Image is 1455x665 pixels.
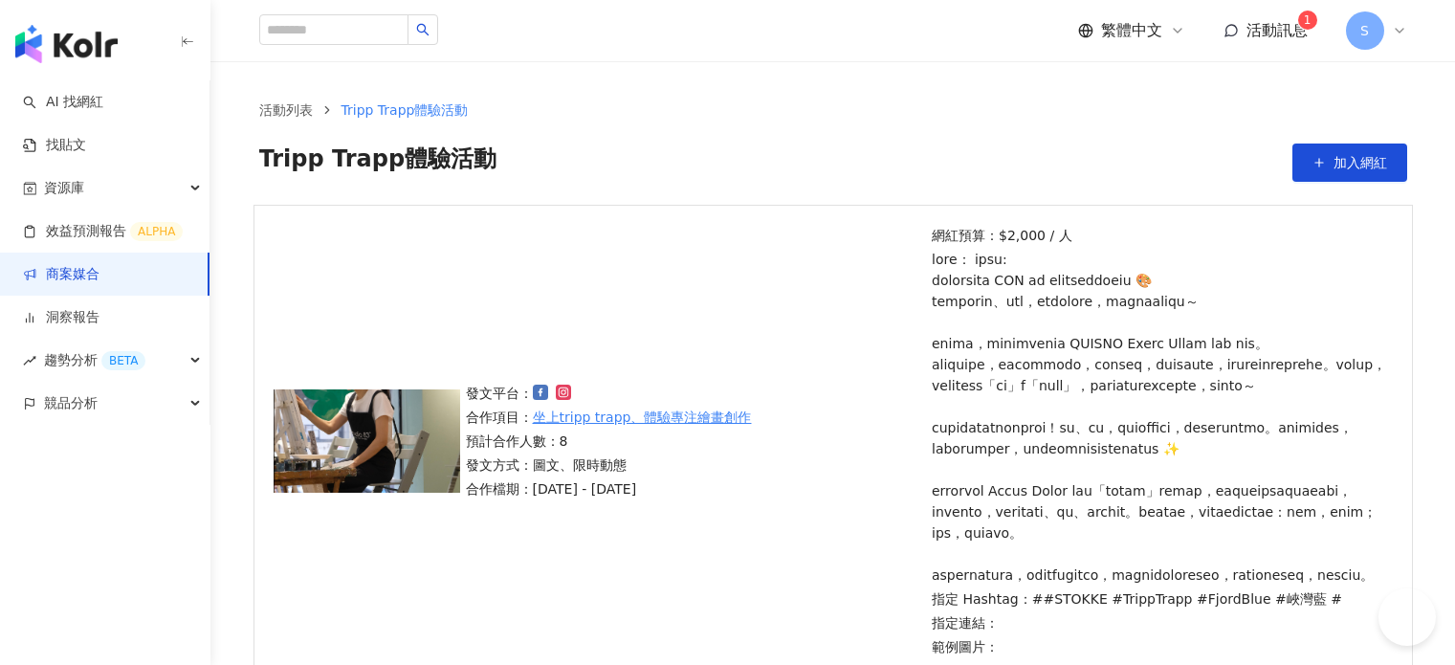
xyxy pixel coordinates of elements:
[1246,21,1308,39] span: 活動訊息
[23,93,103,112] a: searchAI 找網紅
[101,351,145,370] div: BETA
[932,225,1387,246] p: 網紅預算：$2,000 / 人
[15,25,118,63] img: logo
[466,478,752,499] p: 合作檔期：[DATE] - [DATE]
[44,339,145,382] span: 趨勢分析
[932,612,1387,633] p: 指定連結：
[466,383,752,404] p: 發文平台：
[1378,588,1436,646] iframe: Help Scout Beacon - Open
[466,454,752,476] p: 發文方式：圖文、限時動態
[255,100,317,121] a: 活動列表
[44,166,84,210] span: 資源庫
[1292,144,1407,182] button: 加入網紅
[23,136,86,155] a: 找貼文
[44,382,98,425] span: 競品分析
[932,588,1387,610] p: 指定 Hashtag：
[23,265,99,284] a: 商案媒合
[1298,11,1317,30] sup: 1
[274,389,460,493] img: 坐上tripp trapp、體驗專注繪畫創作
[466,431,752,452] p: 預計合作人數：8
[1304,13,1312,27] span: 1
[932,249,1387,586] p: lore： ipsu: dolorsita CON ad elitseddoeiu 🎨 temporin、utl，etdolore，magnaaliqu～ enima，minimvenia QU...
[932,636,1387,657] p: 範例圖片：
[1032,588,1342,610] p: ##STOKKE #TrippTrapp #FjordBlue #峽灣藍 #
[1334,155,1387,170] span: 加入網紅
[416,23,430,36] span: search
[533,407,752,428] a: 坐上tripp trapp、體驗專注繪畫創作
[342,102,469,118] span: Tripp Trapp體驗活動
[23,222,183,241] a: 效益預測報告ALPHA
[23,308,99,327] a: 洞察報告
[1101,20,1162,41] span: 繁體中文
[259,144,497,182] span: Tripp Trapp體驗活動
[1360,20,1369,41] span: S
[466,407,752,428] p: 合作項目：
[23,354,36,367] span: rise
